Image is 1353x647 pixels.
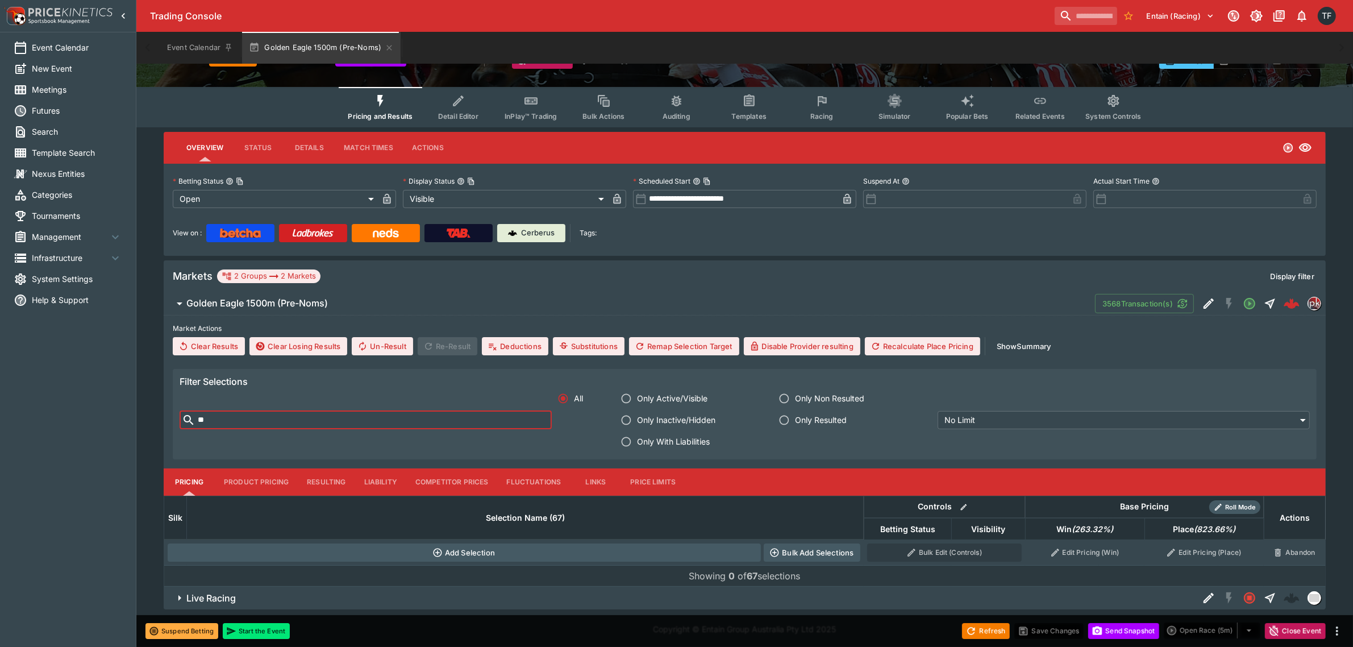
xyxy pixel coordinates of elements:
[177,134,232,161] button: Overview
[32,42,122,53] span: Event Calendar
[1164,623,1260,638] div: split button
[867,544,1022,562] button: Bulk Edit (Controls)
[962,623,1010,639] button: Refresh
[553,337,625,355] button: Substitutions
[810,112,834,121] span: Racing
[1246,6,1267,26] button: Toggle light/dark mode
[32,147,122,159] span: Template Search
[173,176,223,186] p: Betting Status
[1283,142,1294,154] svg: Open
[447,229,471,238] img: TabNZ
[693,177,701,185] button: Scheduled StartCopy To Clipboard
[32,84,122,96] span: Meetings
[1318,7,1336,25] div: Tom Flynn
[232,134,284,161] button: Status
[864,496,1025,518] th: Controls
[222,269,316,283] div: 2 Groups 2 Markets
[956,500,971,515] button: Bulk edit
[1239,293,1260,314] button: Open
[868,522,948,536] span: Betting Status
[1280,292,1303,315] a: 3ca6c451-8a23-406a-a996-25e0f2238c6b
[242,32,401,64] button: Golden Eagle 1500m (Pre-Noms)
[298,468,355,496] button: Resulting
[1243,591,1256,605] svg: Closed
[580,224,597,242] label: Tags:
[505,112,557,121] span: InPlay™ Trading
[508,229,517,238] img: Cerberus
[1115,500,1173,514] div: Base Pricing
[1243,297,1256,310] svg: Open
[703,177,711,185] button: Copy To Clipboard
[1308,591,1321,605] div: liveracing
[1198,588,1219,608] button: Edit Detail
[744,337,860,355] button: Disable Provider resulting
[1239,588,1260,608] button: Closed
[32,252,109,264] span: Infrastructure
[1044,522,1126,536] span: Win(263.32%)
[164,496,187,540] th: Silk
[1269,6,1289,26] button: Documentation
[497,224,565,242] a: Cerberus
[1221,503,1260,512] span: Roll Mode
[164,587,1198,609] button: Live Racing
[1308,297,1321,310] img: pricekinetics
[747,570,758,582] b: 67
[164,292,1095,315] button: Golden Eagle 1500m (Pre-Noms)
[938,411,1310,429] div: No Limit
[373,229,398,238] img: Neds
[498,468,571,496] button: Fluctuations
[1267,544,1322,562] button: Abandon
[150,10,1050,22] div: Trading Console
[1015,112,1065,121] span: Related Events
[403,190,608,208] div: Visible
[629,337,739,355] button: Remap Selection Target
[28,8,113,16] img: PriceKinetics
[168,544,761,562] button: Add Selection
[1219,293,1239,314] button: SGM Disabled
[348,112,413,121] span: Pricing and Results
[223,623,290,639] button: Start the Event
[570,468,621,496] button: Links
[902,177,910,185] button: Suspend At
[3,5,26,27] img: PriceKinetics Logo
[292,229,334,238] img: Ladbrokes
[1194,522,1235,536] em: ( 823.66 %)
[32,63,122,74] span: New Event
[1265,623,1326,639] button: Close Event
[582,112,625,121] span: Bulk Actions
[990,337,1058,355] button: ShowSummary
[795,392,864,404] span: Only Non Resulted
[402,134,453,161] button: Actions
[1088,623,1159,639] button: Send Snapshot
[220,229,261,238] img: Betcha
[418,337,477,355] span: Re-Result
[663,112,690,121] span: Auditing
[1119,7,1138,25] button: No Bookmarks
[403,176,455,186] p: Display Status
[284,134,335,161] button: Details
[473,511,577,525] span: Selection Name (67)
[522,227,555,239] p: Cerberus
[32,273,122,285] span: System Settings
[1085,112,1141,121] span: System Controls
[1219,588,1239,608] button: SGM Disabled
[226,177,234,185] button: Betting StatusCopy To Clipboard
[173,224,202,242] label: View on :
[1330,624,1344,638] button: more
[339,87,1150,127] div: Event type filters
[637,436,710,447] span: Only With Liabilities
[186,297,328,309] h6: Golden Eagle 1500m (Pre-Noms)
[637,414,715,426] span: Only Inactive/Hidden
[795,414,847,426] span: Only Resulted
[1152,177,1160,185] button: Actual Start Time
[1093,176,1150,186] p: Actual Start Time
[145,623,218,639] button: Suspend Betting
[946,112,989,121] span: Popular Bets
[1095,294,1194,313] button: 3568Transaction(s)
[1055,7,1117,25] input: search
[1029,544,1141,562] button: Edit Pricing (Win)
[352,337,413,355] button: Un-Result
[1264,267,1321,285] button: Display filter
